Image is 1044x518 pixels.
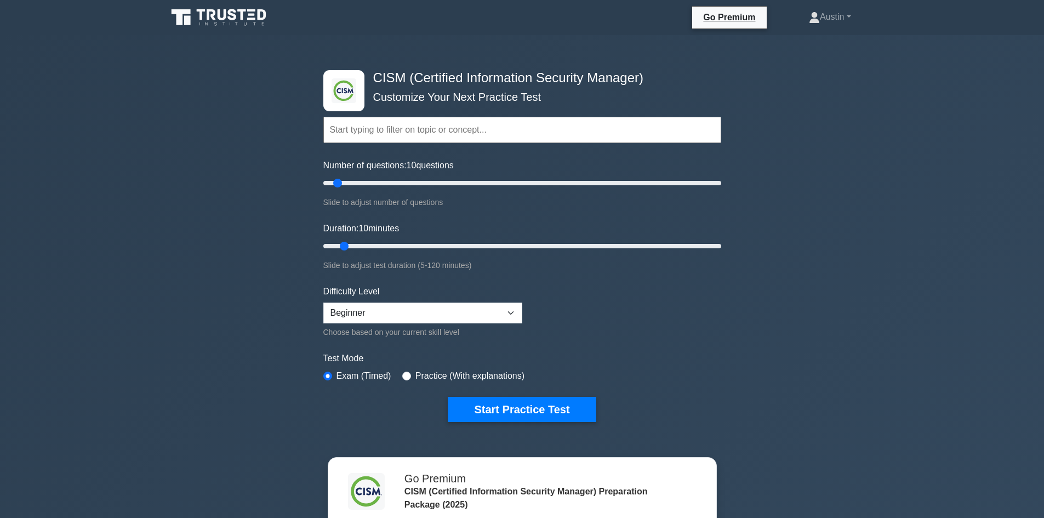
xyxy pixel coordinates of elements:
label: Difficulty Level [323,285,380,298]
label: Duration: minutes [323,222,400,235]
span: 10 [407,161,417,170]
label: Practice (With explanations) [415,369,524,383]
a: Go Premium [697,10,762,24]
input: Start typing to filter on topic or concept... [323,117,721,143]
button: Start Practice Test [448,397,596,422]
a: Austin [783,6,877,28]
label: Exam (Timed) [336,369,391,383]
h4: CISM (Certified Information Security Manager) [369,70,668,86]
label: Test Mode [323,352,721,365]
div: Slide to adjust test duration (5-120 minutes) [323,259,721,272]
span: 10 [358,224,368,233]
label: Number of questions: questions [323,159,454,172]
div: Slide to adjust number of questions [323,196,721,209]
div: Choose based on your current skill level [323,326,522,339]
